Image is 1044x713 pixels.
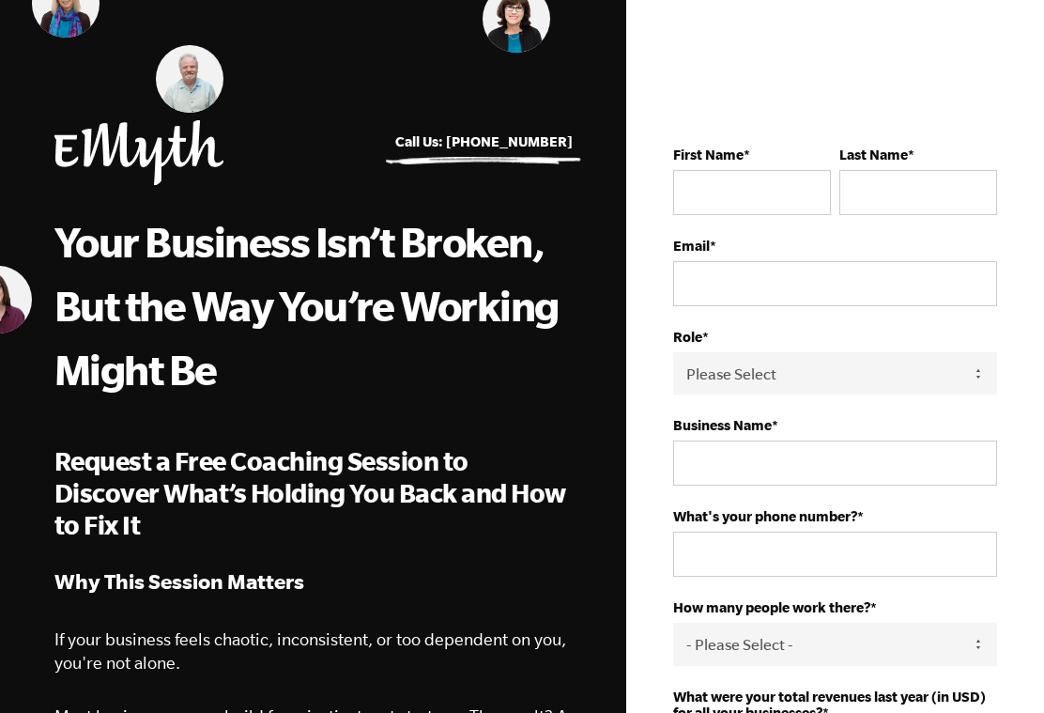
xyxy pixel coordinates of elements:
[156,45,223,113] img: Mark Krull, EMyth Business Coach
[673,599,870,615] strong: How many people work there?
[673,329,702,345] strong: Role
[839,147,908,163] strong: Last Name
[673,508,857,524] strong: What's your phone number?
[673,417,772,433] strong: Business Name
[950,623,1044,713] iframe: Chat Widget
[54,569,304,593] strong: Why This Session Matters
[54,120,223,185] img: EMyth
[54,218,559,393] span: Your Business Isn’t Broken, But the Way You’re Working Might Be
[54,629,566,673] span: If your business feels chaotic, inconsistent, or too dependent on you, you're not alone.
[673,238,710,254] strong: Email
[395,133,573,149] a: Call Us: [PHONE_NUMBER]
[673,147,744,163] strong: First Name
[54,446,566,539] span: Request a Free Coaching Session to Discover What’s Holding You Back and How to Fix It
